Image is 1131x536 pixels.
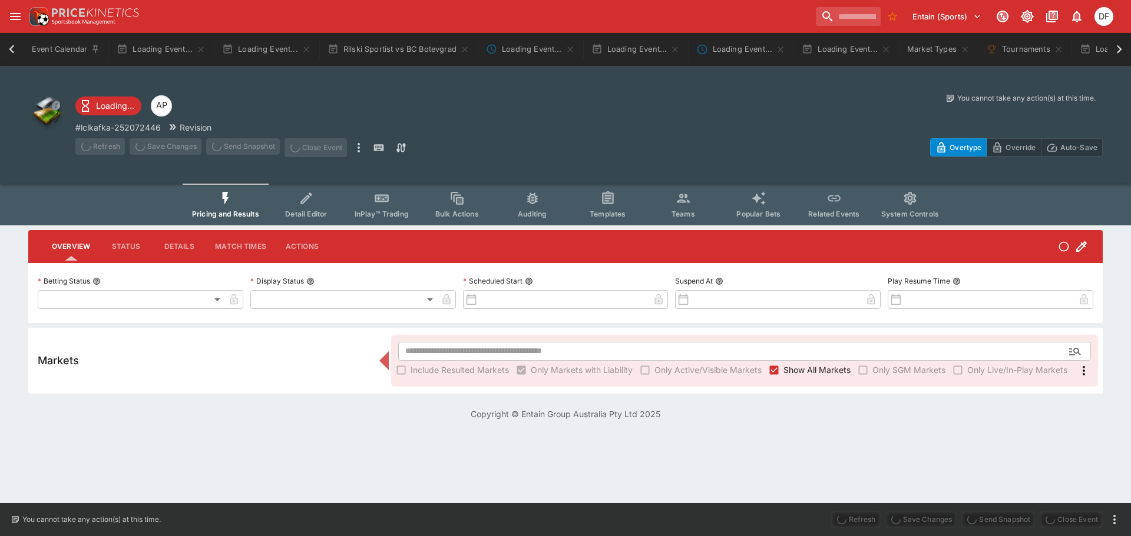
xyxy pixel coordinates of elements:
p: Display Status [250,276,304,286]
span: Auditing [518,209,547,218]
img: PriceKinetics [52,8,139,17]
button: more [1107,512,1122,527]
button: Rilski Sportist vs BC Botevgrad [320,33,477,66]
p: Copy To Clipboard [75,121,161,134]
button: Match Times [206,232,276,261]
button: Loading Event... [479,33,582,66]
button: Toggle light/dark mode [1017,6,1038,27]
p: Loading... [96,99,134,112]
p: You cannot take any action(s) at this time. [957,93,1096,104]
img: PriceKinetics Logo [26,5,49,28]
div: David Foster [1094,7,1113,26]
button: No Bookmarks [883,7,902,26]
button: Select Tenant [905,7,988,26]
button: David Foster [1091,4,1117,29]
svg: More [1077,364,1091,378]
button: Notifications [1066,6,1087,27]
button: Tournaments [979,33,1070,66]
span: System Controls [881,209,939,218]
button: Loading Event... [110,33,213,66]
img: other.png [28,93,66,131]
div: Alexander Potts [151,95,172,116]
button: Event Calendar [25,33,107,66]
button: Auto-Save [1041,138,1103,157]
button: Open [1064,341,1086,362]
p: Suspend At [675,276,713,286]
span: Only SGM Markets [872,364,945,376]
button: open drawer [5,6,26,27]
span: Templates [590,209,626,218]
button: Loading Event... [584,33,687,66]
span: Only Markets with Liability [531,364,633,376]
button: Loading Event... [689,33,792,66]
button: Suspend At [715,277,723,285]
button: Documentation [1041,6,1063,27]
button: Play Resume Time [953,277,961,285]
p: Scheduled Start [463,276,522,286]
p: Betting Status [38,276,90,286]
span: Bulk Actions [435,209,479,218]
p: Override [1006,141,1036,154]
span: InPlay™ Trading [355,209,409,218]
div: Start From [930,138,1103,157]
button: Betting Status [92,277,101,285]
p: You cannot take any action(s) at this time. [22,514,161,525]
button: more [352,138,366,157]
span: Pricing and Results [192,209,259,218]
span: Related Events [808,209,859,218]
p: Auto-Save [1060,141,1097,154]
p: Revision [180,121,211,134]
input: search [816,7,881,26]
button: Display Status [306,277,315,285]
p: Play Resume Time [888,276,950,286]
span: Detail Editor [285,209,327,218]
button: Overview [42,232,100,261]
div: Event type filters [183,184,948,225]
span: Include Resulted Markets [411,364,509,376]
h5: Markets [38,354,79,367]
img: Sportsbook Management [52,19,115,25]
span: Teams [672,209,695,218]
span: Only Active/Visible Markets [654,364,762,376]
span: Only Live/In-Play Markets [967,364,1067,376]
button: Connected to PK [992,6,1013,27]
button: Actions [276,232,329,261]
button: Scheduled Start [525,277,533,285]
span: Show All Markets [783,364,851,376]
p: Overtype [950,141,981,154]
button: Details [153,232,206,261]
span: Popular Bets [736,209,781,218]
button: Overtype [930,138,987,157]
button: Status [100,232,153,261]
button: Override [986,138,1041,157]
button: Loading Event... [215,33,318,66]
button: Loading Event... [795,33,898,66]
button: Market Types [900,33,977,66]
